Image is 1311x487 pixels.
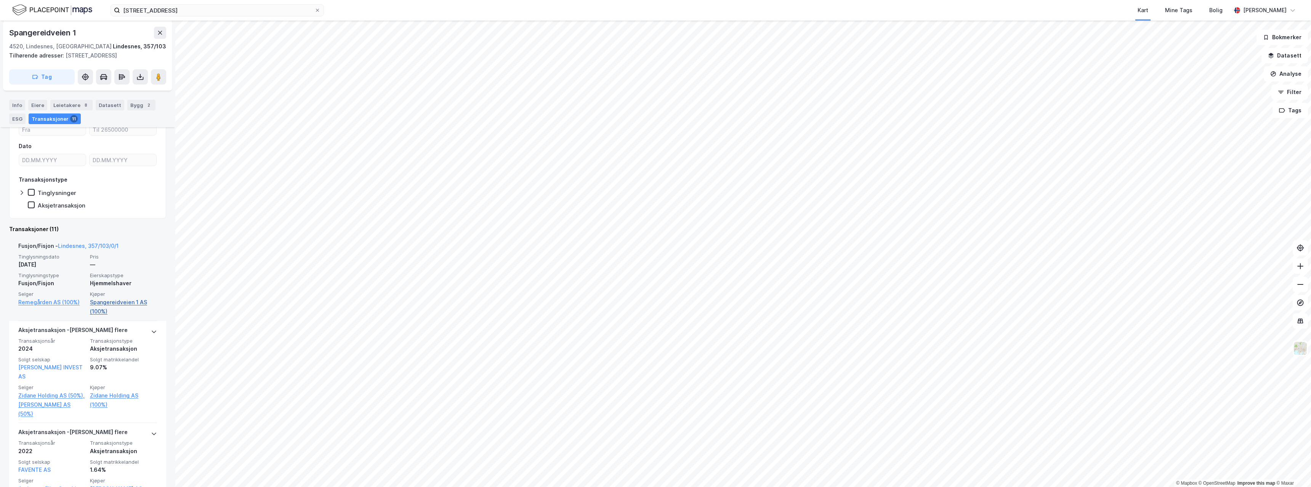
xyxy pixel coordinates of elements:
[90,344,157,353] div: Aksjetransaksjon
[9,113,26,124] div: ESG
[1293,341,1308,356] img: Z
[90,391,157,409] a: Zidane Holding AS (100%)
[82,101,90,109] div: 8
[120,5,314,16] input: Søk på adresse, matrikkel, gårdeiere, leietakere eller personer
[38,189,76,196] div: Tinglysninger
[9,42,112,51] div: 4520, Lindesnes, [GEOGRAPHIC_DATA]
[18,391,85,400] a: Zidane Holding AS (50%),
[18,241,119,254] div: Fusjon/Fisjon -
[18,440,85,446] span: Transaksjonsår
[1165,6,1192,15] div: Mine Tags
[19,142,32,151] div: Dato
[90,124,156,135] input: Til 26500000
[1273,450,1311,487] iframe: Chat Widget
[96,100,124,110] div: Datasett
[18,428,128,440] div: Aksjetransaksjon - [PERSON_NAME] flere
[1261,48,1308,63] button: Datasett
[1209,6,1223,15] div: Bolig
[1271,85,1308,100] button: Filter
[70,115,78,123] div: 11
[9,27,78,39] div: Spangereidveien 1
[1138,6,1148,15] div: Kart
[18,384,85,391] span: Selger
[90,298,157,316] a: Spangereidveien 1 AS (100%)
[90,363,157,372] div: 9.07%
[90,279,157,288] div: Hjemmelshaver
[18,400,85,418] a: [PERSON_NAME] AS (50%)
[90,272,157,279] span: Eierskapstype
[90,384,157,391] span: Kjøper
[18,291,85,297] span: Selger
[1273,450,1311,487] div: Kontrollprogram for chat
[90,338,157,344] span: Transaksjonstype
[12,3,92,17] img: logo.f888ab2527a4732fd821a326f86c7f29.svg
[90,356,157,363] span: Solgt matrikkelandel
[18,298,85,307] a: Remegården AS (100%)
[18,356,85,363] span: Solgt selskap
[18,279,85,288] div: Fusjon/Fisjon
[18,260,85,269] div: [DATE]
[50,100,93,110] div: Leietakere
[9,52,66,59] span: Tilhørende adresser:
[28,100,47,110] div: Eiere
[18,272,85,279] span: Tinglysningstype
[18,477,85,484] span: Selger
[18,326,128,338] div: Aksjetransaksjon - [PERSON_NAME] flere
[1264,66,1308,81] button: Analyse
[38,202,85,209] div: Aksjetransaksjon
[127,100,155,110] div: Bygg
[1199,481,1236,486] a: OpenStreetMap
[18,344,85,353] div: 2024
[18,459,85,465] span: Solgt selskap
[9,225,166,234] div: Transaksjoner (11)
[58,243,119,249] a: Lindesnes, 357/103/0/1
[9,51,160,60] div: [STREET_ADDRESS]
[90,459,157,465] span: Solgt matrikkelandel
[90,254,157,260] span: Pris
[90,440,157,446] span: Transaksjonstype
[18,447,85,456] div: 2022
[18,364,83,380] a: [PERSON_NAME] INVEST AS
[1243,6,1287,15] div: [PERSON_NAME]
[90,291,157,297] span: Kjøper
[19,124,86,135] input: Fra
[1257,30,1308,45] button: Bokmerker
[1176,481,1197,486] a: Mapbox
[9,69,75,85] button: Tag
[90,477,157,484] span: Kjøper
[90,154,156,166] input: DD.MM.YYYY
[90,447,157,456] div: Aksjetransaksjon
[29,113,81,124] div: Transaksjoner
[19,175,67,184] div: Transaksjonstype
[145,101,152,109] div: 2
[18,254,85,260] span: Tinglysningsdato
[9,100,25,110] div: Info
[18,466,51,473] a: FAVENTE AS
[90,260,157,269] div: —
[19,154,86,166] input: DD.MM.YYYY
[1273,103,1308,118] button: Tags
[113,42,166,51] div: Lindesnes, 357/103
[1237,481,1275,486] a: Improve this map
[90,465,157,474] div: 1.64%
[18,338,85,344] span: Transaksjonsår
